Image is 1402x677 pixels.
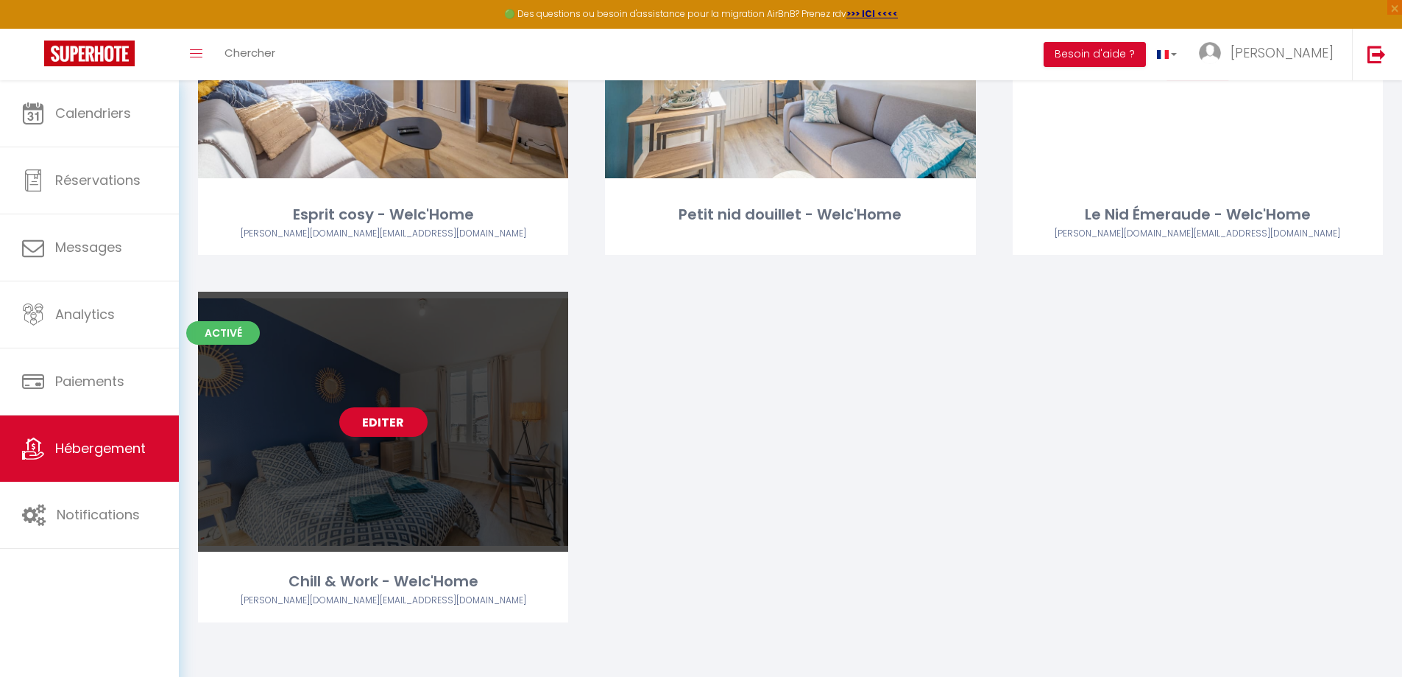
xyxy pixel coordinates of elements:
div: Petit nid douillet - Welc'Home [605,203,975,226]
a: ... [PERSON_NAME] [1188,29,1352,80]
span: Messages [55,238,122,256]
a: Editer [339,407,428,437]
div: Chill & Work - Welc'Home [198,570,568,593]
span: Réservations [55,171,141,189]
div: Le Nid Émeraude - Welc'Home [1013,203,1383,226]
span: Activé [186,321,260,345]
span: Analytics [55,305,115,323]
div: Esprit cosy - Welc'Home [198,203,568,226]
span: Paiements [55,372,124,390]
a: >>> ICI <<<< [846,7,898,20]
img: ... [1199,42,1221,64]
img: Super Booking [44,41,135,66]
img: logout [1367,45,1386,63]
span: Notifications [57,505,140,524]
button: Besoin d'aide ? [1044,42,1146,67]
div: Airbnb [198,227,568,241]
span: Hébergement [55,439,146,457]
span: [PERSON_NAME] [1231,43,1334,62]
div: Airbnb [198,594,568,608]
a: Chercher [213,29,286,80]
div: Airbnb [1013,227,1383,241]
span: Chercher [224,45,275,60]
span: Calendriers [55,104,131,122]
